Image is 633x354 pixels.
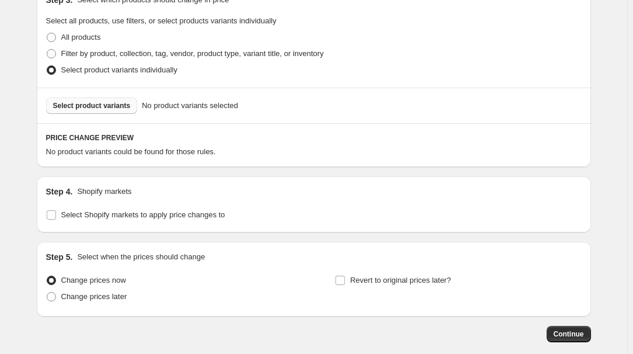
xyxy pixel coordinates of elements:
[547,326,591,342] button: Continue
[61,292,127,301] span: Change prices later
[77,186,131,197] p: Shopify markets
[61,276,126,284] span: Change prices now
[46,133,582,143] h6: PRICE CHANGE PREVIEW
[142,100,238,112] span: No product variants selected
[554,329,584,339] span: Continue
[46,186,73,197] h2: Step 4.
[53,101,131,110] span: Select product variants
[46,98,138,114] button: Select product variants
[350,276,451,284] span: Revert to original prices later?
[61,49,324,58] span: Filter by product, collection, tag, vendor, product type, variant title, or inventory
[46,251,73,263] h2: Step 5.
[46,16,277,25] span: Select all products, use filters, or select products variants individually
[61,65,177,74] span: Select product variants individually
[77,251,205,263] p: Select when the prices should change
[61,33,101,41] span: All products
[61,210,225,219] span: Select Shopify markets to apply price changes to
[46,147,216,156] span: No product variants could be found for those rules.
